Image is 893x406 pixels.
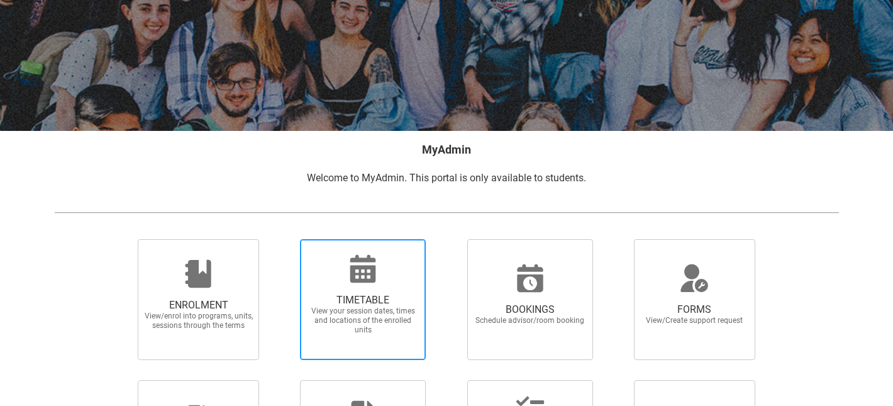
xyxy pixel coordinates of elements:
[143,312,254,330] span: View/enrol into programs, units, sessions through the terms
[307,172,586,184] span: Welcome to MyAdmin. This portal is only available to students.
[475,316,585,325] span: Schedule advisor/room booking
[308,294,418,307] span: TIMETABLE
[308,307,418,335] span: View your session dates, times and locations of the enrolled units
[639,303,750,316] span: FORMS
[143,299,254,312] span: ENROLMENT
[54,141,839,158] h2: MyAdmin
[475,303,585,316] span: BOOKINGS
[639,316,750,325] span: View/Create support request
